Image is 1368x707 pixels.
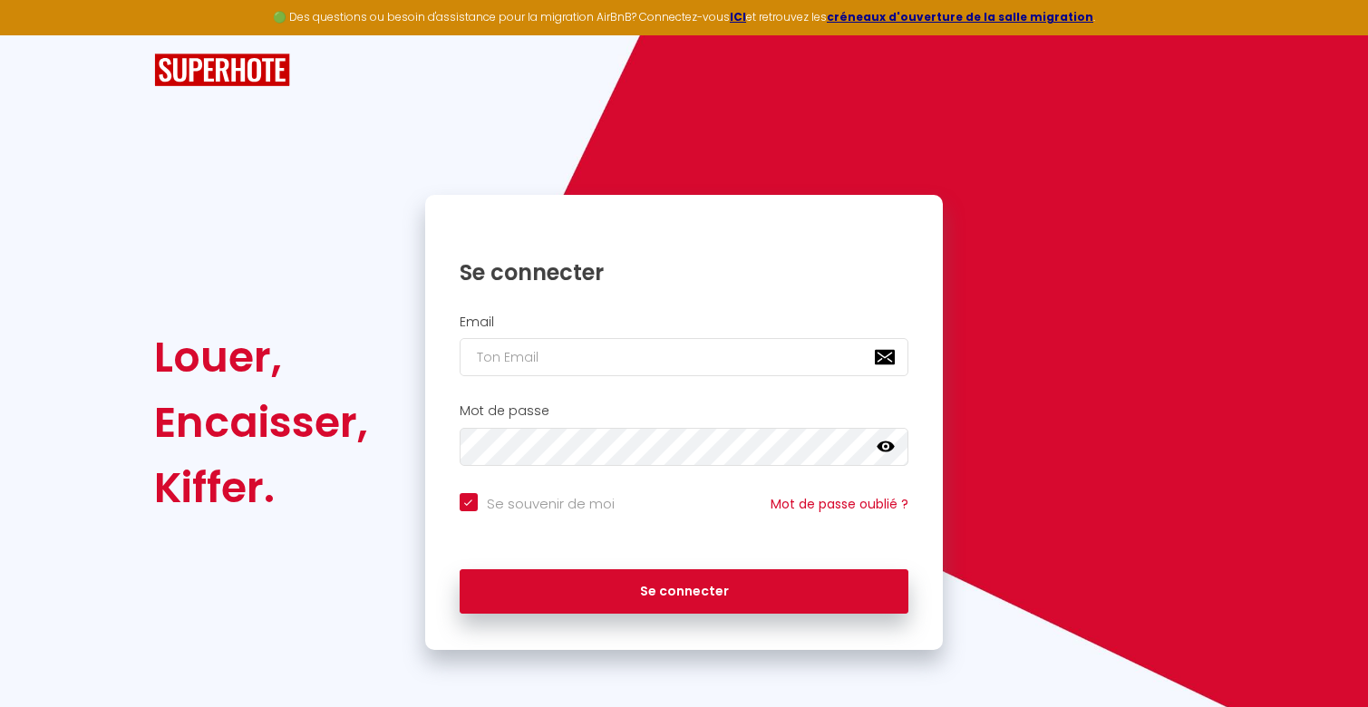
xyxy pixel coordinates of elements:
h2: Email [460,315,909,330]
img: SuperHote logo [154,53,290,87]
h2: Mot de passe [460,403,909,419]
div: Kiffer. [154,455,368,520]
input: Ton Email [460,338,909,376]
div: Encaisser, [154,390,368,455]
h1: Se connecter [460,258,909,286]
a: ICI [730,9,746,24]
button: Se connecter [460,569,909,615]
div: Louer, [154,324,368,390]
a: Mot de passe oublié ? [771,495,908,513]
a: créneaux d'ouverture de la salle migration [827,9,1093,24]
